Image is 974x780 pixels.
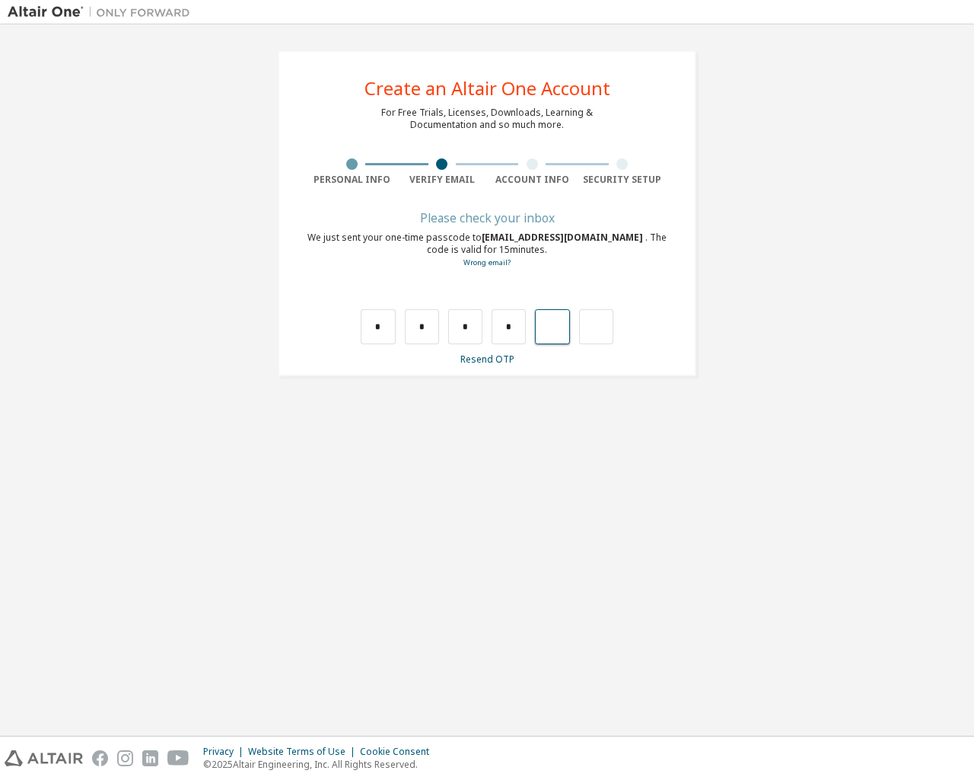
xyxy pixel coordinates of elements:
[482,231,645,244] span: [EMAIL_ADDRESS][DOMAIN_NAME]
[460,353,514,366] a: Resend OTP
[8,5,198,20] img: Altair One
[92,750,108,766] img: facebook.svg
[381,107,593,131] div: For Free Trials, Licenses, Downloads, Learning & Documentation and so much more.
[248,746,360,758] div: Website Terms of Use
[360,746,438,758] div: Cookie Consent
[142,750,158,766] img: linkedin.svg
[117,750,133,766] img: instagram.svg
[307,232,667,269] div: We just sent your one-time passcode to . The code is valid for 15 minutes.
[307,213,667,222] div: Please check your inbox
[487,174,578,186] div: Account Info
[578,174,668,186] div: Security Setup
[364,79,610,97] div: Create an Altair One Account
[463,257,511,267] a: Go back to the registration form
[5,750,83,766] img: altair_logo.svg
[167,750,189,766] img: youtube.svg
[203,758,438,771] p: © 2025 Altair Engineering, Inc. All Rights Reserved.
[203,746,248,758] div: Privacy
[397,174,488,186] div: Verify Email
[307,174,397,186] div: Personal Info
